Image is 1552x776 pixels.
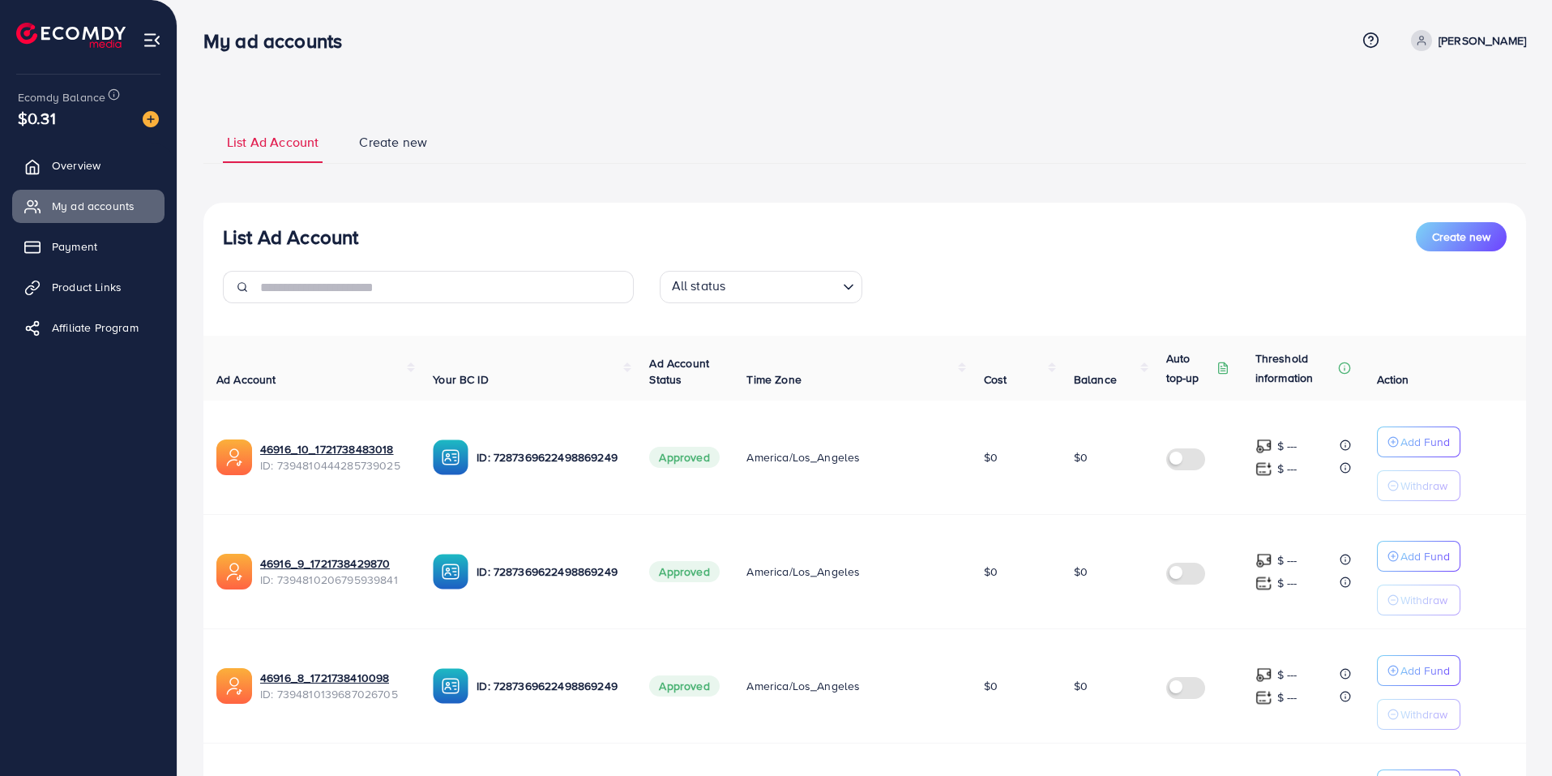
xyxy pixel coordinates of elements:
[1277,665,1298,684] p: $ ---
[746,371,801,388] span: Time Zone
[143,111,159,127] img: image
[1400,590,1447,610] p: Withdraw
[1255,552,1272,569] img: top-up amount
[649,675,719,697] span: Approved
[52,238,97,255] span: Payment
[260,441,407,474] div: <span class='underline'>46916_10_1721738483018</span></br>7394810444285739025
[1400,547,1450,566] p: Add Fund
[1255,438,1272,455] img: top-up amount
[730,274,836,299] input: Search for option
[649,561,719,582] span: Approved
[260,555,390,572] a: 46916_9_1721738429870
[260,670,389,686] a: 46916_8_1721738410098
[433,439,468,475] img: ic-ba-acc.ded83a64.svg
[477,676,623,696] p: ID: 7287369622498869249
[227,133,319,152] span: List Ad Account
[746,449,860,465] span: America/Los_Angeles
[1074,371,1117,388] span: Balance
[52,198,135,214] span: My ad accounts
[1377,541,1460,572] button: Add Fund
[12,271,165,303] a: Product Links
[216,371,276,388] span: Ad Account
[984,678,998,694] span: $0
[1400,476,1447,495] p: Withdraw
[1277,551,1298,570] p: $ ---
[649,447,719,468] span: Approved
[1439,31,1526,50] p: [PERSON_NAME]
[260,555,407,589] div: <span class='underline'>46916_9_1721738429870</span></br>7394810206795939841
[433,554,468,590] img: ic-ba-acc.ded83a64.svg
[143,31,161,49] img: menu
[1400,661,1450,680] p: Add Fund
[1277,436,1298,456] p: $ ---
[433,371,489,388] span: Your BC ID
[669,273,729,299] span: All status
[260,686,407,702] span: ID: 7394810139687026705
[1377,427,1460,457] button: Add Fund
[260,457,407,474] span: ID: 7394810444285739025
[433,668,468,704] img: ic-ba-acc.ded83a64.svg
[1074,564,1088,580] span: $0
[1377,371,1409,388] span: Action
[1416,222,1507,251] button: Create new
[12,230,165,263] a: Payment
[1277,573,1298,593] p: $ ---
[1255,575,1272,592] img: top-up amount
[260,572,407,588] span: ID: 7394810206795939841
[649,355,709,388] span: Ad Account Status
[260,441,394,457] a: 46916_10_1721738483018
[216,668,252,704] img: ic-ads-acc.e4c84228.svg
[260,670,407,703] div: <span class='underline'>46916_8_1721738410098</span></br>7394810139687026705
[477,448,623,467] p: ID: 7287369622498869249
[1377,699,1460,730] button: Withdraw
[1377,470,1460,501] button: Withdraw
[216,554,252,590] img: ic-ads-acc.e4c84228.svg
[1400,432,1450,452] p: Add Fund
[1483,703,1540,764] iframe: Chat
[984,449,998,465] span: $0
[18,106,56,130] span: $0.31
[216,439,252,475] img: ic-ads-acc.e4c84228.svg
[359,133,427,152] span: Create new
[660,271,862,303] div: Search for option
[52,157,100,174] span: Overview
[1166,349,1213,388] p: Auto top-up
[1404,30,1526,51] a: [PERSON_NAME]
[1400,705,1447,724] p: Withdraw
[12,311,165,344] a: Affiliate Program
[984,371,1007,388] span: Cost
[1277,459,1298,478] p: $ ---
[746,678,860,694] span: America/Los_Angeles
[746,564,860,580] span: America/Los_Angeles
[12,190,165,222] a: My ad accounts
[1377,585,1460,615] button: Withdraw
[12,149,165,182] a: Overview
[203,29,355,53] h3: My ad accounts
[16,23,126,48] img: logo
[984,564,998,580] span: $0
[1255,349,1335,388] p: Threshold information
[1255,461,1272,478] img: top-up amount
[1255,667,1272,684] img: top-up amount
[18,89,105,105] span: Ecomdy Balance
[1377,655,1460,686] button: Add Fund
[1074,449,1088,465] span: $0
[1074,678,1088,694] span: $0
[1277,688,1298,707] p: $ ---
[223,225,358,249] h3: List Ad Account
[52,319,139,336] span: Affiliate Program
[1432,229,1490,245] span: Create new
[477,562,623,581] p: ID: 7287369622498869249
[1255,689,1272,706] img: top-up amount
[52,279,122,295] span: Product Links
